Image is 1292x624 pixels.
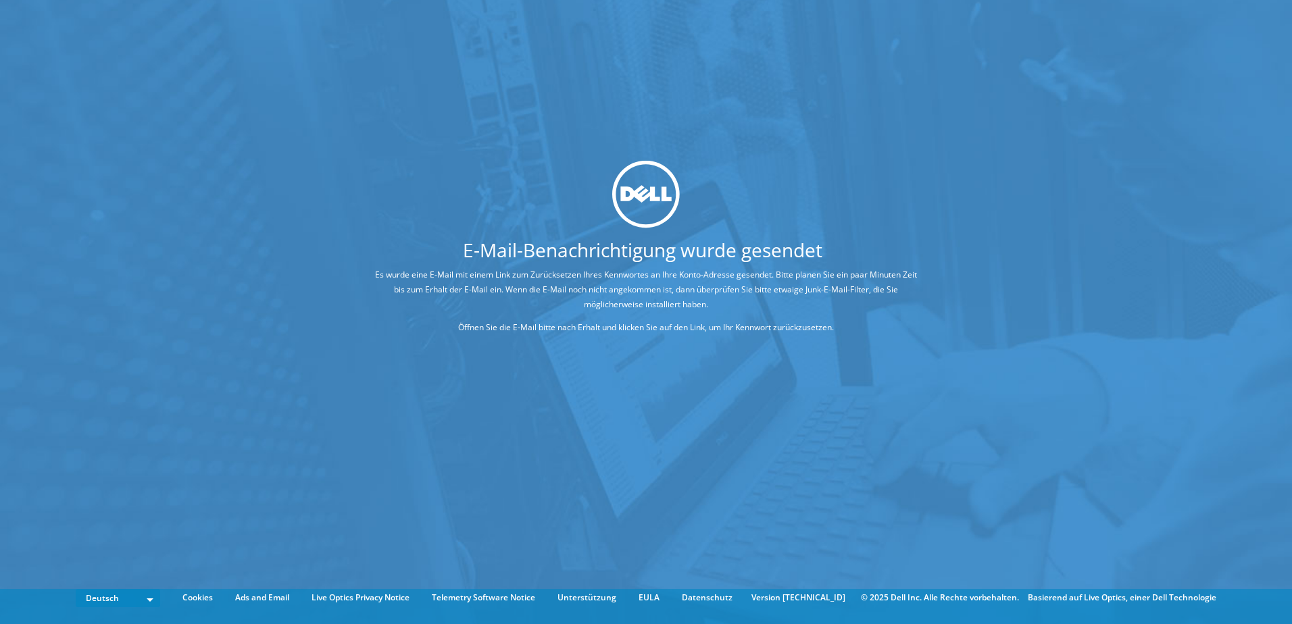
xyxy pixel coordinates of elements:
[745,590,852,605] li: Version [TECHNICAL_ID]
[301,590,420,605] a: Live Optics Privacy Notice
[854,590,1026,605] li: © 2025 Dell Inc. Alle Rechte vorbehalten.
[672,590,743,605] a: Datenschutz
[1028,590,1216,605] li: Basierend auf Live Optics, einer Dell Technologie
[374,267,918,312] p: Es wurde eine E-Mail mit einem Link zum Zurücksetzen Ihres Kennwortes an Ihre Konto-Adresse gesen...
[172,590,223,605] a: Cookies
[225,590,299,605] a: Ads and Email
[422,590,545,605] a: Telemetry Software Notice
[612,160,680,228] img: dell_svg_logo.svg
[323,240,962,259] h1: E-Mail-Benachrichtigung wurde gesendet
[628,590,670,605] a: EULA
[547,590,626,605] a: Unterstützung
[374,320,918,335] p: Öffnen Sie die E-Mail bitte nach Erhalt und klicken Sie auf den Link, um Ihr Kennwort zurückzuset...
